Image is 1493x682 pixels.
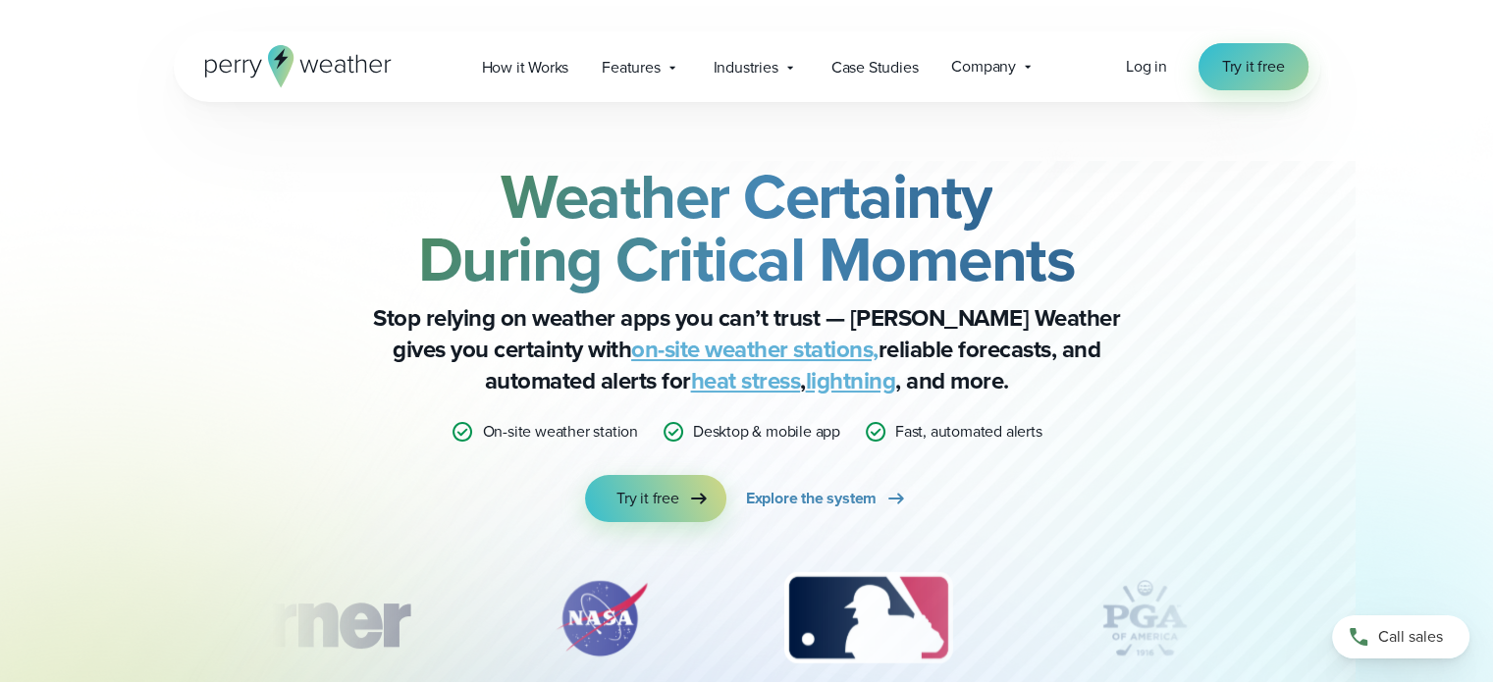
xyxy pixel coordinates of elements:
strong: Weather Certainty During Critical Moments [418,150,1076,305]
p: On-site weather station [482,420,637,444]
a: Log in [1126,55,1167,79]
div: 3 of 12 [765,569,972,667]
a: Case Studies [815,47,935,87]
div: 2 of 12 [533,569,670,667]
span: Case Studies [831,56,919,79]
span: Features [602,56,660,79]
div: slideshow [272,569,1222,677]
span: Industries [714,56,778,79]
a: Call sales [1332,615,1469,658]
a: heat stress [691,363,801,398]
p: Fast, automated alerts [895,420,1042,444]
span: Try it free [616,487,679,510]
span: Call sales [1378,625,1443,649]
a: on-site weather stations, [631,332,879,367]
span: Explore the system [746,487,877,510]
a: How it Works [465,47,586,87]
img: MLB.svg [765,569,972,667]
a: Try it free [1199,43,1308,90]
span: Try it free [1222,55,1285,79]
span: Company [951,55,1016,79]
img: Turner-Construction_1.svg [159,569,438,667]
p: Desktop & mobile app [693,420,840,444]
span: How it Works [482,56,569,79]
span: Log in [1126,55,1167,78]
div: 1 of 12 [159,569,438,667]
div: 4 of 12 [1066,569,1223,667]
a: Try it free [585,475,726,522]
p: Stop relying on weather apps you can’t trust — [PERSON_NAME] Weather gives you certainty with rel... [354,302,1140,396]
a: lightning [806,363,896,398]
img: PGA.svg [1066,569,1223,667]
a: Explore the system [746,475,908,522]
img: NASA.svg [533,569,670,667]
